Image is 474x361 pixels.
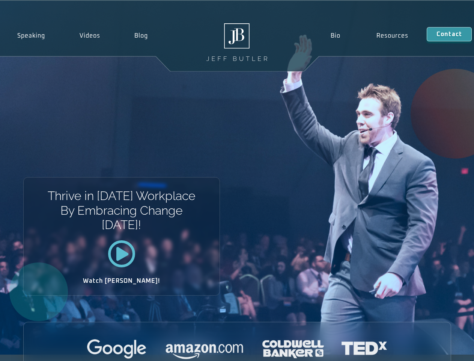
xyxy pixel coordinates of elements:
a: Bio [312,27,358,44]
a: Videos [62,27,117,44]
a: Resources [358,27,427,44]
h2: Watch [PERSON_NAME]! [50,278,193,284]
a: Blog [117,27,165,44]
a: Contact [427,27,472,41]
h1: Thrive in [DATE] Workplace By Embracing Change [DATE]! [47,189,196,232]
span: Contact [436,31,462,37]
nav: Menu [312,27,426,44]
